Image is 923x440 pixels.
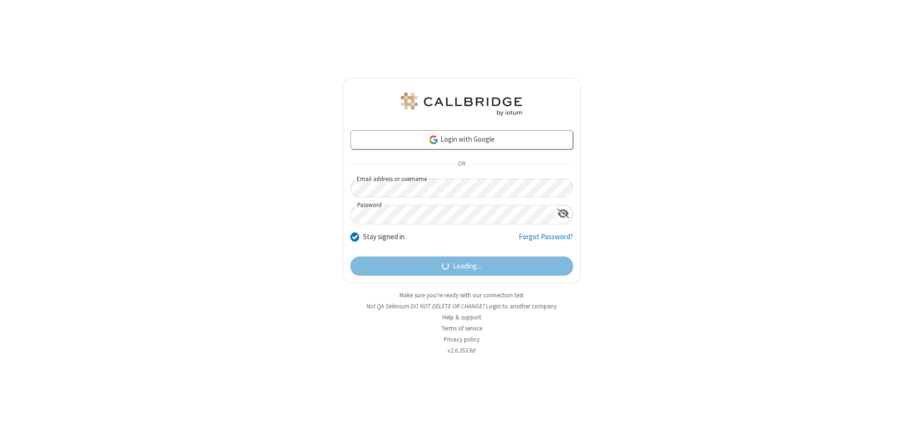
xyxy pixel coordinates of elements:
input: Password [351,205,554,224]
span: OR [454,158,469,171]
img: QA Selenium DO NOT DELETE OR CHANGE [399,93,524,116]
a: Make sure you're ready with our connection test [399,291,524,299]
a: Forgot Password? [519,232,573,250]
input: Email address or username [350,179,573,197]
a: Privacy policy [444,335,480,343]
img: google-icon.png [428,134,439,145]
li: v2.6.353.6d [343,346,581,355]
a: Login with Google [350,130,573,149]
li: Not QA Selenium DO NOT DELETE OR CHANGE? [343,302,581,311]
span: Loading... [453,261,481,272]
button: Loading... [350,257,573,276]
div: Show password [554,205,573,223]
iframe: Chat [899,415,916,433]
label: Stay signed in [363,232,405,243]
button: Login to another company [486,302,557,311]
a: Help & support [442,313,481,321]
a: Terms of service [441,324,482,332]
